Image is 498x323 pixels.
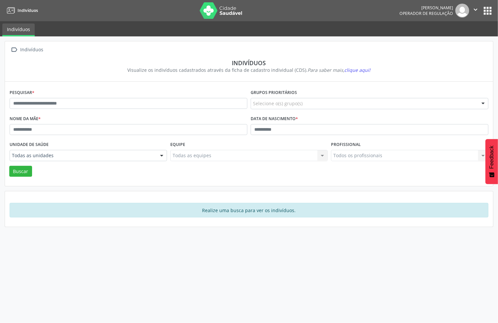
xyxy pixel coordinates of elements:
label: Equipe [170,140,185,150]
button: apps [482,5,493,17]
i:  [472,6,479,13]
div: Realize uma busca para ver os indivíduos. [10,203,488,217]
i:  [10,45,19,55]
div: [PERSON_NAME] [399,5,453,11]
label: Nome da mãe [10,114,41,124]
span: Indivíduos [18,8,38,13]
button:  [469,4,482,18]
a: Indivíduos [2,23,35,36]
span: Todas as unidades [12,152,153,159]
label: Pesquisar [10,88,34,98]
a:  Indivíduos [10,45,45,55]
span: Operador de regulação [399,11,453,16]
label: Profissional [331,140,361,150]
span: Feedback [489,146,495,169]
button: Feedback - Mostrar pesquisa [485,139,498,184]
label: Unidade de saúde [10,140,49,150]
label: Data de nascimento [251,114,298,124]
div: Visualize os indivíduos cadastrados através da ficha de cadastro individual (CDS). [14,67,484,73]
i: Para saber mais, [308,67,371,73]
span: Selecione o(s) grupo(s) [253,100,303,107]
div: Indivíduos [14,59,484,67]
img: img [455,4,469,18]
span: clique aqui! [345,67,371,73]
label: Grupos prioritários [251,88,297,98]
a: Indivíduos [5,5,38,16]
button: Buscar [9,166,32,177]
div: Indivíduos [19,45,45,55]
